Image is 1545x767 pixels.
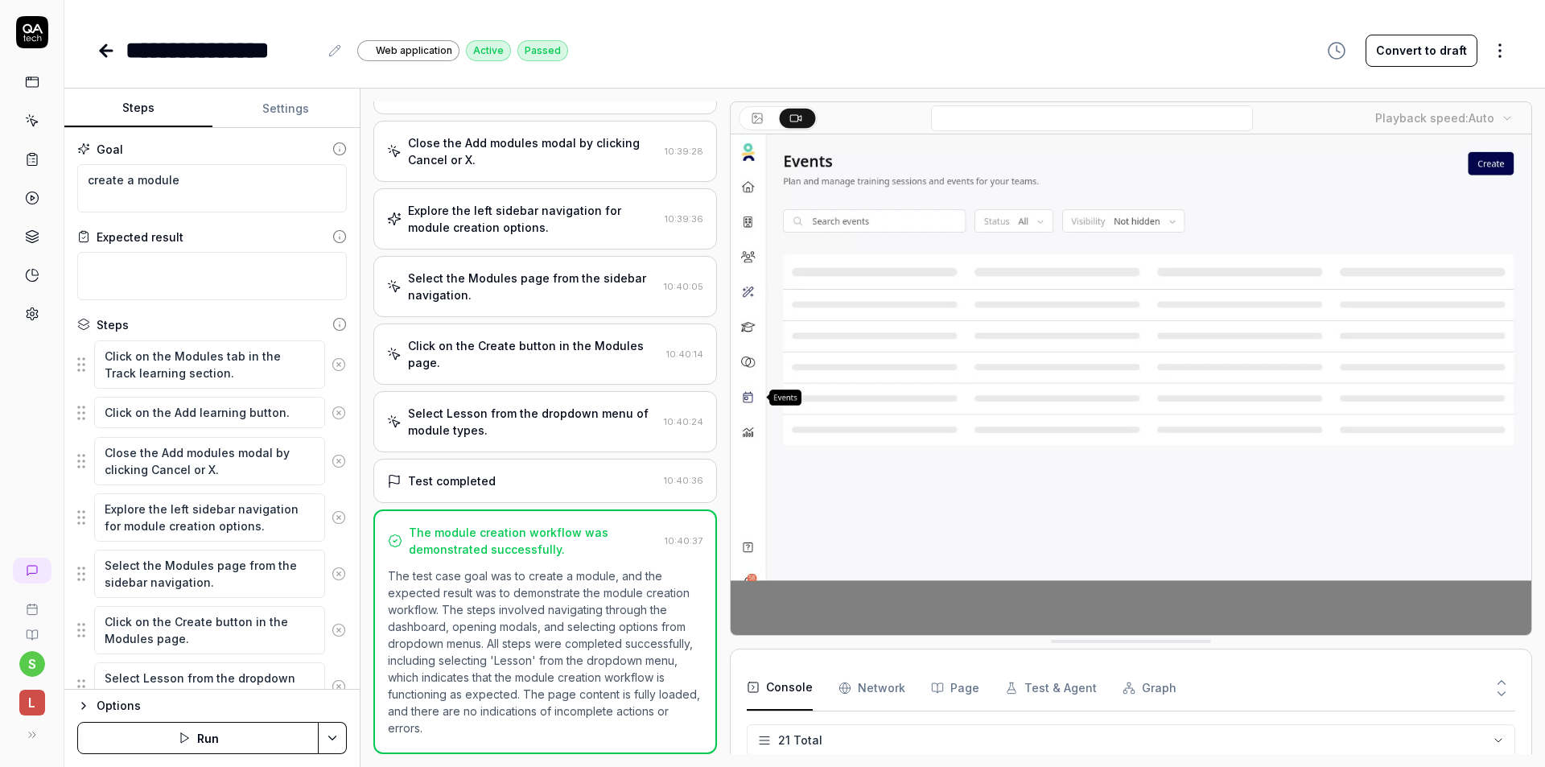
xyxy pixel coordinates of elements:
[77,340,347,390] div: Suggestions
[747,666,813,711] button: Console
[6,616,57,641] a: Documentation
[409,524,658,558] div: The module creation workflow was demonstrated successfully.
[97,141,123,158] div: Goal
[77,605,347,655] div: Suggestions
[97,696,347,715] div: Options
[325,614,352,646] button: Remove step
[6,590,57,616] a: Book a call with us
[408,472,496,489] div: Test completed
[664,281,703,292] time: 10:40:05
[64,89,212,128] button: Steps
[6,677,57,719] button: L
[408,337,660,371] div: Click on the Create button in the Modules page.
[325,501,352,534] button: Remove step
[97,316,129,333] div: Steps
[666,348,703,360] time: 10:40:14
[77,436,347,486] div: Suggestions
[664,416,703,427] time: 10:40:24
[388,567,702,736] p: The test case goal was to create a module, and the expected result was to demonstrate the module ...
[408,202,658,236] div: Explore the left sidebar navigation for module creation options.
[97,229,183,245] div: Expected result
[665,146,703,157] time: 10:39:28
[19,690,45,715] span: L
[517,40,568,61] div: Passed
[77,722,319,754] button: Run
[77,662,347,711] div: Suggestions
[77,549,347,599] div: Suggestions
[408,270,657,303] div: Select the Modules page from the sidebar navigation.
[325,558,352,590] button: Remove step
[13,558,51,583] a: New conversation
[466,40,511,61] div: Active
[77,396,347,430] div: Suggestions
[325,397,352,429] button: Remove step
[1317,35,1356,67] button: View version history
[1375,109,1494,126] div: Playback speed:
[931,666,979,711] button: Page
[376,43,452,58] span: Web application
[357,39,459,61] a: Web application
[838,666,905,711] button: Network
[77,493,347,542] div: Suggestions
[325,348,352,381] button: Remove step
[77,696,347,715] button: Options
[325,670,352,703] button: Remove step
[212,89,360,128] button: Settings
[665,213,703,225] time: 10:39:36
[19,651,45,677] button: s
[665,535,702,546] time: 10:40:37
[408,405,657,439] div: Select Lesson from the dropdown menu of module types.
[664,475,703,486] time: 10:40:36
[408,134,658,168] div: Close the Add modules modal by clicking Cancel or X.
[325,445,352,477] button: Remove step
[1123,666,1176,711] button: Graph
[1366,35,1477,67] button: Convert to draft
[1005,666,1097,711] button: Test & Agent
